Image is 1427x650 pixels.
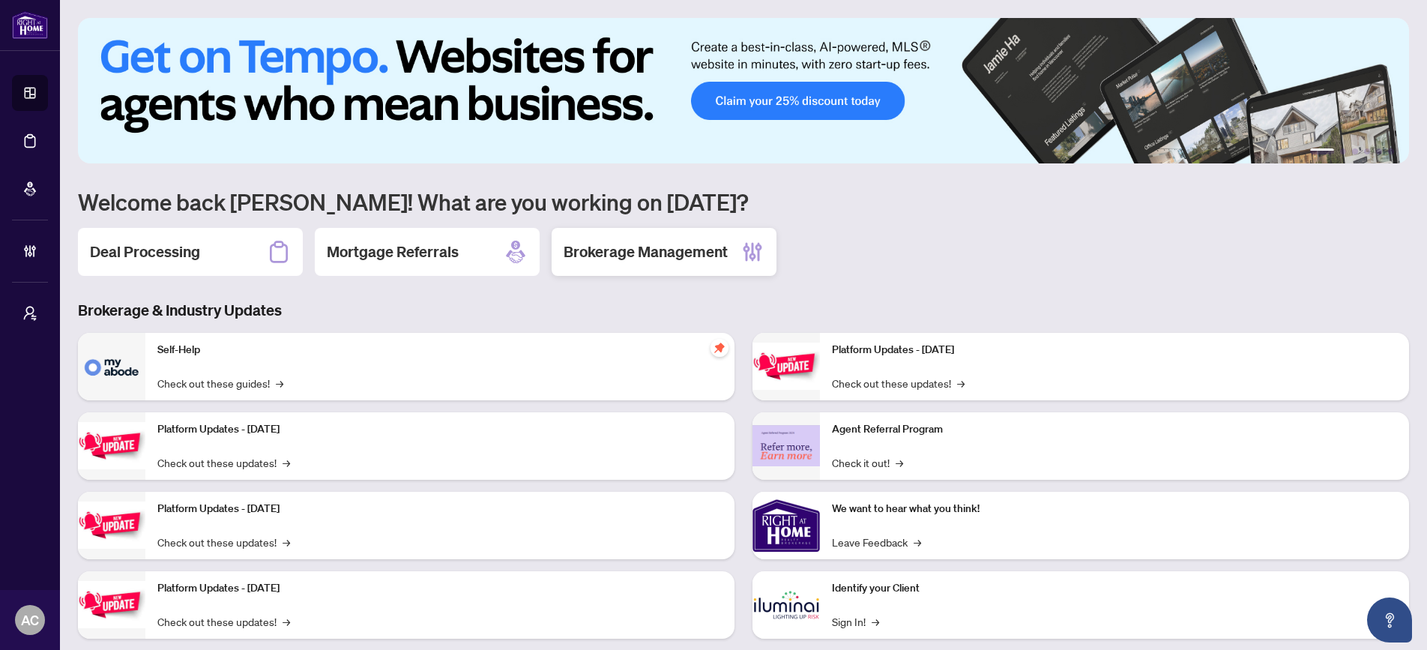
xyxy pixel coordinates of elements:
p: Platform Updates - [DATE] [157,501,722,517]
img: Identify your Client [752,571,820,639]
span: user-switch [22,306,37,321]
a: Check out these updates!→ [157,534,290,550]
button: 1 [1310,148,1334,154]
span: → [957,375,965,391]
span: pushpin [711,339,728,357]
img: Platform Updates - September 16, 2025 [78,422,145,469]
button: 5 [1376,148,1382,154]
a: Check out these updates!→ [832,375,965,391]
h1: Welcome back [PERSON_NAME]! What are you working on [DATE]? [78,187,1409,216]
a: Check out these updates!→ [157,613,290,630]
p: Agent Referral Program [832,421,1397,438]
h3: Brokerage & Industry Updates [78,300,1409,321]
span: → [872,613,879,630]
a: Check out these updates!→ [157,454,290,471]
a: Sign In!→ [832,613,879,630]
h2: Mortgage Referrals [327,241,459,262]
p: Platform Updates - [DATE] [157,421,722,438]
img: Self-Help [78,333,145,400]
button: 4 [1364,148,1370,154]
img: We want to hear what you think! [752,492,820,559]
img: Platform Updates - June 23, 2025 [752,343,820,390]
span: → [283,454,290,471]
h2: Deal Processing [90,241,200,262]
a: Leave Feedback→ [832,534,921,550]
span: → [914,534,921,550]
p: Platform Updates - [DATE] [157,580,722,597]
span: → [283,534,290,550]
p: Identify your Client [832,580,1397,597]
img: logo [12,11,48,39]
img: Platform Updates - July 8, 2025 [78,581,145,628]
img: Agent Referral Program [752,425,820,466]
button: 3 [1352,148,1358,154]
p: We want to hear what you think! [832,501,1397,517]
button: Open asap [1367,598,1412,643]
a: Check it out!→ [832,454,903,471]
a: Check out these guides!→ [157,375,283,391]
button: 6 [1388,148,1394,154]
span: → [896,454,903,471]
span: AC [21,610,39,631]
button: 2 [1340,148,1346,154]
p: Platform Updates - [DATE] [832,342,1397,358]
span: → [283,613,290,630]
span: → [276,375,283,391]
h2: Brokerage Management [564,241,728,262]
p: Self-Help [157,342,722,358]
img: Slide 0 [78,18,1409,163]
img: Platform Updates - July 21, 2025 [78,502,145,549]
